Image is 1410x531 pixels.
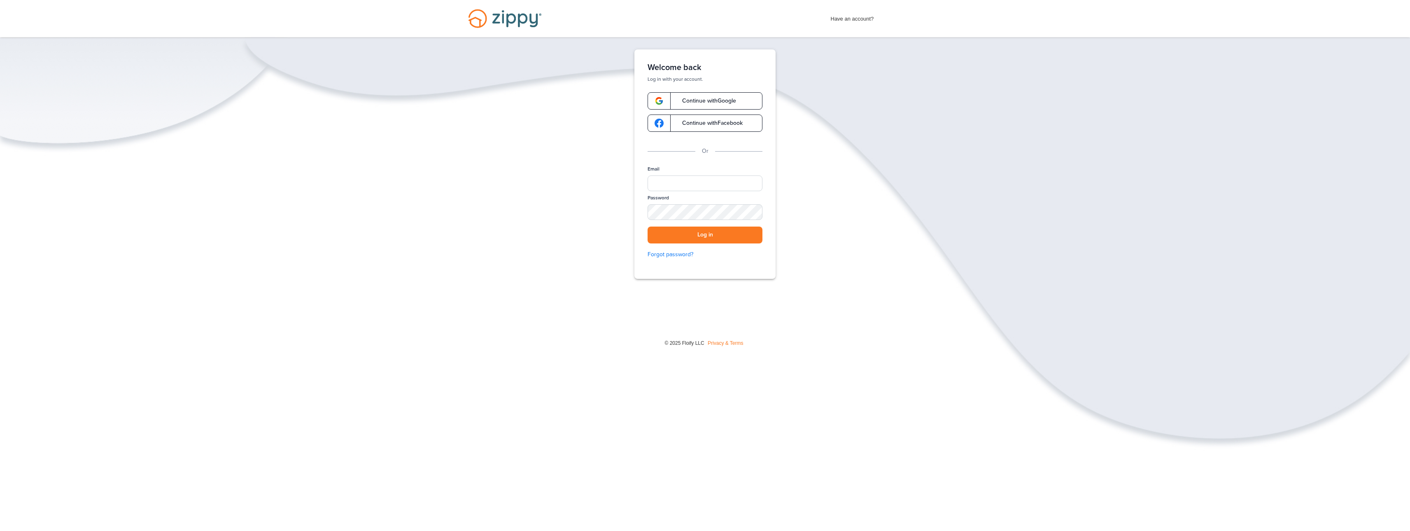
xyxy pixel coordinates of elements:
img: google-logo [655,96,664,105]
input: Password [648,204,762,220]
button: Log in [648,227,762,243]
a: google-logoContinue withGoogle [648,92,762,110]
h1: Welcome back [648,63,762,73]
input: Email [648,175,762,191]
span: Continue with Facebook [674,120,743,126]
a: Forgot password? [648,250,762,259]
img: google-logo [655,119,664,128]
span: Have an account? [831,10,874,23]
p: Log in with your account. [648,76,762,82]
a: google-logoContinue withFacebook [648,115,762,132]
label: Password [648,194,669,201]
a: Privacy & Terms [708,340,743,346]
p: Or [702,147,708,156]
span: Continue with Google [674,98,736,104]
span: © 2025 Floify LLC [664,340,704,346]
label: Email [648,166,660,173]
